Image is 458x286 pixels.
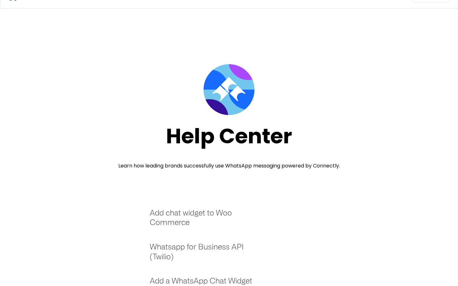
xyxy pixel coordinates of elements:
div: Help Center [166,125,292,148]
aside: Language selected: English [6,275,38,284]
a: Whatsapp for Business API (Twilio) [150,242,261,268]
a: Add chat widget to Woo Commerce [150,208,261,234]
ul: Language list [13,275,38,284]
div: Learn how leading brands successfully use WhatsApp messaging powered by Connectly. [118,162,340,170]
